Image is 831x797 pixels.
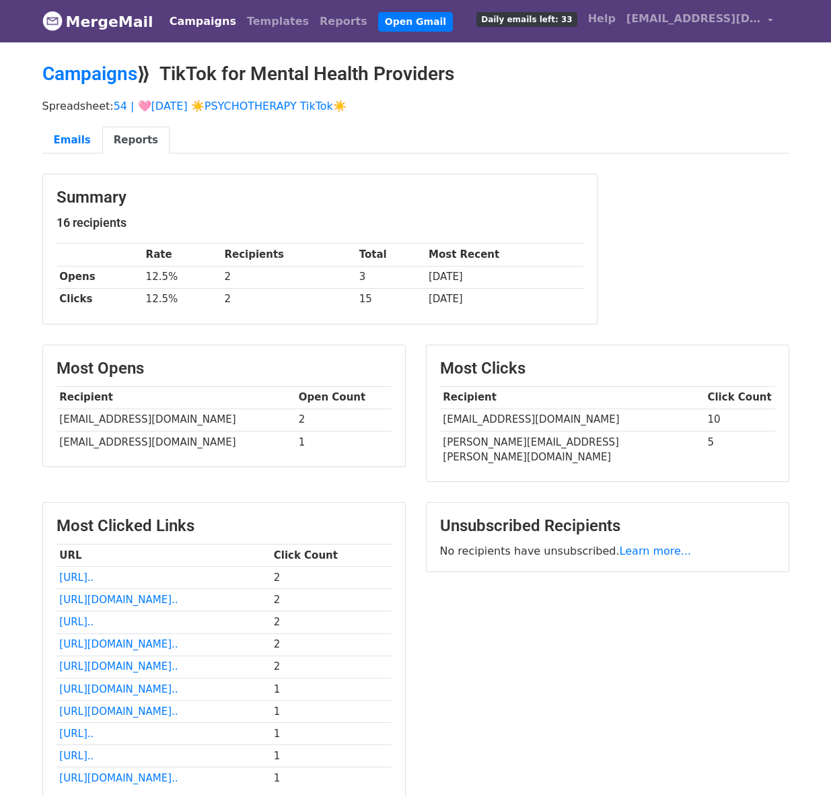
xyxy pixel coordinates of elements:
[270,656,392,678] td: 2
[59,594,178,606] a: [URL][DOMAIN_NAME]..
[143,266,221,288] td: 12.5%
[425,244,583,266] th: Most Recent
[295,409,392,431] td: 2
[270,744,392,767] td: 1
[57,409,295,431] td: [EMAIL_ADDRESS][DOMAIN_NAME]
[704,431,775,468] td: 5
[42,63,137,85] a: Campaigns
[270,567,392,589] td: 2
[57,431,295,453] td: [EMAIL_ADDRESS][DOMAIN_NAME]
[242,8,314,35] a: Templates
[356,288,425,310] td: 15
[57,215,583,230] h5: 16 recipients
[57,359,392,378] h3: Most Opens
[59,728,94,740] a: [URL]..
[270,767,392,790] td: 1
[476,12,577,27] span: Daily emails left: 33
[764,732,831,797] iframe: Chat Widget
[59,705,178,718] a: [URL][DOMAIN_NAME]..
[59,638,178,650] a: [URL][DOMAIN_NAME]..
[102,127,170,154] a: Reports
[471,5,582,32] a: Daily emails left: 33
[356,244,425,266] th: Total
[42,11,63,31] img: MergeMail logo
[440,516,775,536] h3: Unsubscribed Recipients
[164,8,242,35] a: Campaigns
[270,611,392,633] td: 2
[59,660,178,672] a: [URL][DOMAIN_NAME]..
[378,12,453,32] a: Open Gmail
[270,678,392,700] td: 1
[221,244,356,266] th: Recipients
[440,431,704,468] td: [PERSON_NAME][EMAIL_ADDRESS][PERSON_NAME][DOMAIN_NAME]
[59,750,94,762] a: [URL]..
[42,99,789,113] p: Spreadsheet:
[143,244,221,266] th: Rate
[143,288,221,310] td: 12.5%
[356,266,425,288] td: 3
[59,571,94,584] a: [URL]..
[57,516,392,536] h3: Most Clicked Links
[59,683,178,695] a: [URL][DOMAIN_NAME]..
[57,266,143,288] th: Opens
[42,7,153,36] a: MergeMail
[59,772,178,784] a: [URL][DOMAIN_NAME]..
[425,266,583,288] td: [DATE]
[704,386,775,409] th: Click Count
[621,5,779,37] a: [EMAIL_ADDRESS][DOMAIN_NAME]
[440,359,775,378] h3: Most Clicks
[270,722,392,744] td: 1
[57,386,295,409] th: Recipient
[583,5,621,32] a: Help
[440,409,704,431] td: [EMAIL_ADDRESS][DOMAIN_NAME]
[42,127,102,154] a: Emails
[270,633,392,656] td: 2
[221,288,356,310] td: 2
[704,409,775,431] td: 10
[59,616,94,628] a: [URL]..
[57,545,270,567] th: URL
[270,545,392,567] th: Click Count
[270,589,392,611] td: 2
[295,431,392,453] td: 1
[626,11,761,27] span: [EMAIL_ADDRESS][DOMAIN_NAME]
[440,544,775,558] p: No recipients have unsubscribed.
[314,8,373,35] a: Reports
[425,288,583,310] td: [DATE]
[270,700,392,722] td: 1
[57,288,143,310] th: Clicks
[221,266,356,288] td: 2
[114,100,347,112] a: 54 | 🩷[DATE] ☀️PSYCHOTHERAPY TikTok☀️
[57,188,583,207] h3: Summary
[440,386,704,409] th: Recipient
[42,63,789,85] h2: ⟫ TikTok for Mental Health Providers
[620,545,692,557] a: Learn more...
[295,386,392,409] th: Open Count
